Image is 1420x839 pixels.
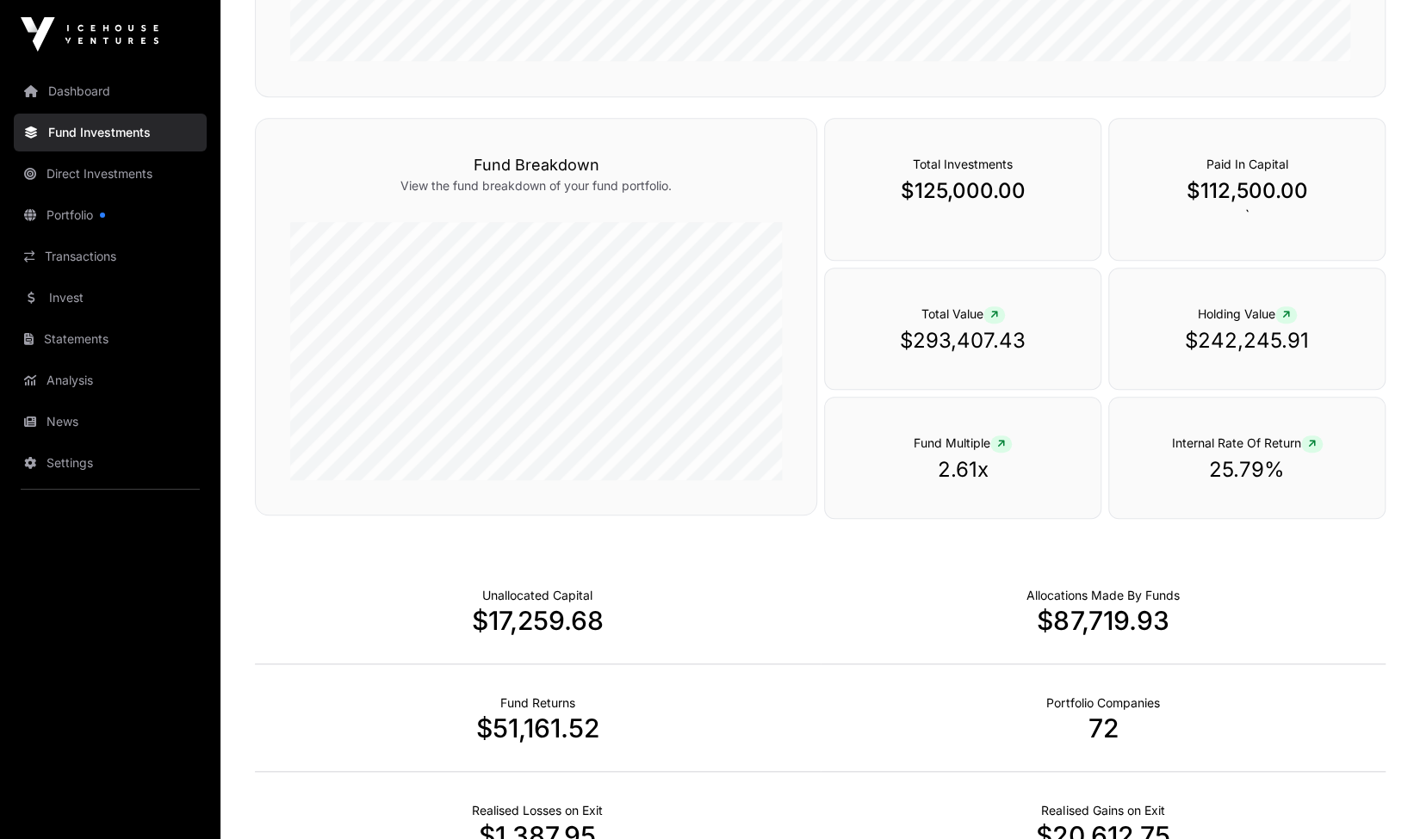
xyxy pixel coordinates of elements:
iframe: Chat Widget [1334,756,1420,839]
span: Total Value [921,306,1005,321]
img: Icehouse Ventures Logo [21,17,158,52]
p: Cash not yet allocated [482,587,592,604]
a: Invest [14,279,207,317]
a: Settings [14,444,207,482]
a: Direct Investments [14,155,207,193]
a: Transactions [14,238,207,275]
span: Internal Rate Of Return [1172,435,1323,450]
p: 25.79% [1144,456,1350,484]
span: Total Investments [913,157,1013,171]
p: Capital Deployed Into Companies [1026,587,1180,604]
p: $87,719.93 [821,605,1386,636]
p: Net Realised on Positive Exits [1041,802,1164,819]
p: View the fund breakdown of your fund portfolio. [290,177,782,194]
p: $293,407.43 [859,327,1066,355]
p: $17,259.68 [255,605,821,636]
p: $112,500.00 [1144,177,1350,205]
span: Fund Multiple [914,435,1012,450]
a: Dashboard [14,72,207,110]
a: News [14,403,207,441]
a: Fund Investments [14,114,207,151]
span: Paid In Capital [1206,157,1288,171]
span: Holding Value [1198,306,1297,321]
a: Analysis [14,361,207,399]
p: Net Realised on Negative Exits [472,802,603,819]
p: 72 [821,713,1386,743]
div: ` [1108,118,1386,261]
p: Number of Companies Deployed Into [1046,694,1159,712]
p: $242,245.91 [1144,327,1350,355]
p: $51,161.52 [255,713,821,743]
a: Statements [14,320,207,358]
p: $125,000.00 [859,177,1066,205]
p: 2.61x [859,456,1066,484]
a: Portfolio [14,196,207,234]
h3: Fund Breakdown [290,153,782,177]
p: Realised Returns from Funds [500,694,575,712]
